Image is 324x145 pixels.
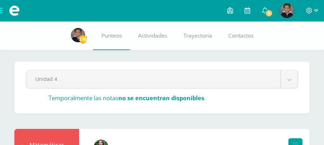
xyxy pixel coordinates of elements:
[26,71,298,88] a: Unidad 4
[175,21,220,50] a: Trayectoria
[93,21,130,50] a: Punteos
[228,32,254,39] span: Contactos
[265,9,273,17] span: 9
[71,28,85,42] img: a748ad57e38188917f084261b14b7073.png
[280,4,294,18] img: a748ad57e38188917f084261b14b7073.png
[130,21,175,50] a: Actividades
[79,35,87,44] span: 230
[118,94,204,102] strong: no se encuentran disponibles
[49,94,206,102] h3: Temporalmente las notas .
[138,32,167,39] span: Actividades
[220,21,261,50] a: Contactos
[183,32,212,39] span: Trayectoria
[35,71,271,87] span: Unidad 4
[101,32,122,39] span: Punteos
